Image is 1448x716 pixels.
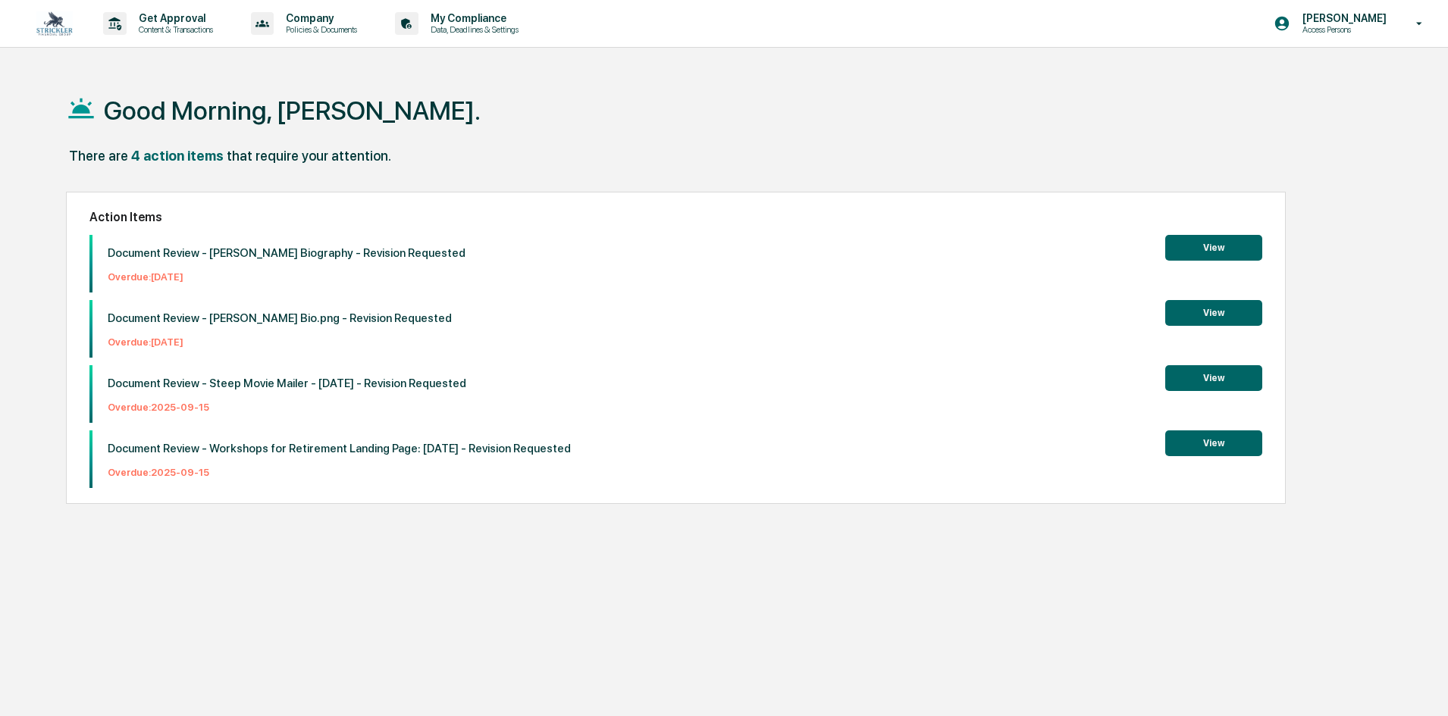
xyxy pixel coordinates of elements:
a: View [1165,370,1262,384]
p: Get Approval [127,12,221,24]
p: [PERSON_NAME] [1290,12,1394,24]
h1: Good Morning, [PERSON_NAME]. [104,95,481,126]
button: View [1165,365,1262,391]
p: Document Review - [PERSON_NAME] Biography - Revision Requested [108,246,465,260]
div: 4 action items [131,148,224,164]
p: Policies & Documents [274,24,365,35]
div: There are [69,148,128,164]
p: My Compliance [418,12,526,24]
a: View [1165,239,1262,254]
button: View [1165,300,1262,326]
p: Content & Transactions [127,24,221,35]
p: Overdue: [DATE] [108,336,452,348]
button: View [1165,430,1262,456]
a: View [1165,305,1262,319]
img: logo [36,11,73,36]
p: Document Review - Workshops for Retirement Landing Page: [DATE] - Revision Requested [108,442,571,455]
button: View [1165,235,1262,261]
p: Overdue: 2025-09-15 [108,467,571,478]
p: Document Review - Steep Movie Mailer - [DATE] - Revision Requested [108,377,466,390]
p: Access Persons [1290,24,1394,35]
p: Data, Deadlines & Settings [418,24,526,35]
h2: Action Items [89,210,1262,224]
p: Document Review - [PERSON_NAME] Bio.png - Revision Requested [108,311,452,325]
p: Overdue: 2025-09-15 [108,402,466,413]
p: Company [274,12,365,24]
div: that require your attention. [227,148,391,164]
a: View [1165,435,1262,449]
p: Overdue: [DATE] [108,271,465,283]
